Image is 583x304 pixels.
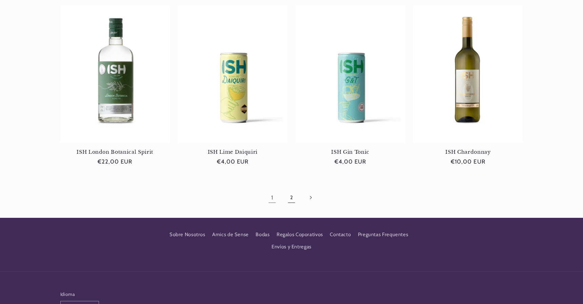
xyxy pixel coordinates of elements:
[256,229,269,241] a: Bodas
[60,149,170,155] a: ISH London Botanical Spirit
[277,229,323,241] a: Regalos Coporativos
[284,190,299,205] a: Página 2
[413,149,523,155] a: ISH Chardonnay
[264,190,280,205] a: Página 1
[330,229,351,241] a: Contacto
[272,241,311,253] a: Envíos y Entregas
[296,149,405,155] a: ISH Gin Tonic
[303,190,319,205] a: Página siguiente
[358,229,408,241] a: Preguntas Frequentes
[169,230,205,241] a: Sobre Nosotros
[60,291,99,298] h2: Idioma
[212,229,249,241] a: Amics de Sense
[178,149,287,155] a: ISH Lime Daiquiri
[60,190,523,205] nav: Paginación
